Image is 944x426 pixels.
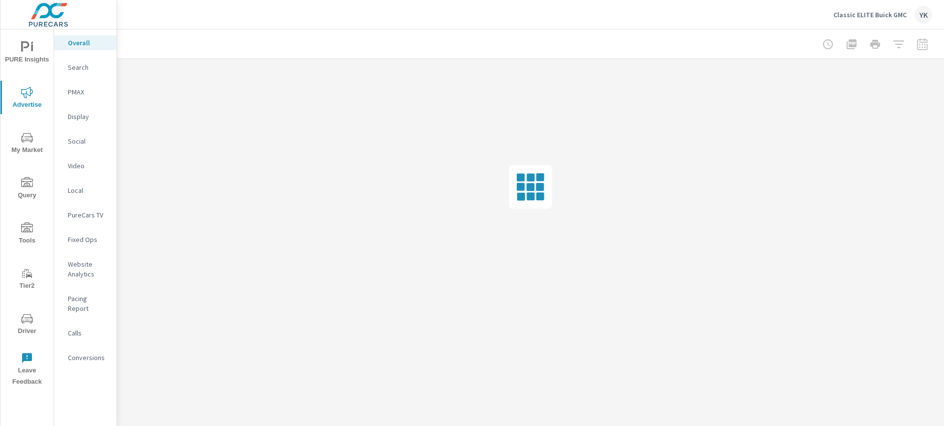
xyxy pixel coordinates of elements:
span: Advertise [3,87,51,111]
p: Pacing Report [68,294,109,313]
div: YK [914,6,932,24]
p: Social [68,136,109,146]
span: My Market [3,132,51,156]
div: Website Analytics [54,257,117,281]
p: PMAX [68,87,109,97]
p: PureCars TV [68,210,109,220]
span: Driver [3,313,51,337]
span: PURE Insights [3,41,51,65]
div: Pacing Report [54,291,117,316]
div: Video [54,158,117,173]
div: PMAX [54,85,117,99]
p: Video [68,161,109,171]
span: Query [3,177,51,201]
div: Search [54,60,117,75]
div: Display [54,109,117,124]
p: Overall [68,38,109,48]
div: Social [54,134,117,149]
div: PureCars TV [54,208,117,222]
div: Overall [54,35,117,50]
div: Local [54,183,117,198]
p: Fixed Ops [68,235,109,244]
div: Conversions [54,350,117,365]
span: Tools [3,222,51,246]
p: Local [68,185,109,195]
span: Tier2 [3,268,51,292]
p: Display [68,112,109,122]
p: Classic ELITE Buick GMC [833,10,907,19]
p: Search [68,62,109,72]
div: Calls [54,326,117,340]
p: Calls [68,328,109,338]
div: nav menu [0,30,54,392]
p: Conversions [68,353,109,363]
div: Fixed Ops [54,232,117,247]
p: Website Analytics [68,259,109,279]
span: Leave Feedback [3,352,51,388]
